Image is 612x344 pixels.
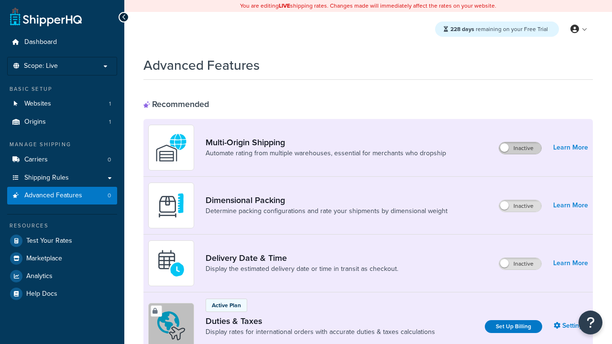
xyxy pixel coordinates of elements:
[24,118,46,126] span: Origins
[143,99,209,109] div: Recommended
[206,327,435,337] a: Display rates for international orders with accurate duties & taxes calculations
[206,206,448,216] a: Determine packing configurations and rate your shipments by dimensional weight
[109,100,111,108] span: 1
[7,151,117,169] li: Carriers
[7,113,117,131] a: Origins1
[24,38,57,46] span: Dashboard
[108,156,111,164] span: 0
[499,200,541,212] label: Inactive
[7,85,117,93] div: Basic Setup
[24,156,48,164] span: Carriers
[206,149,446,158] a: Automate rating from multiple warehouses, essential for merchants who dropship
[143,56,260,75] h1: Advanced Features
[26,237,72,245] span: Test Your Rates
[553,141,588,154] a: Learn More
[7,268,117,285] a: Analytics
[553,199,588,212] a: Learn More
[7,187,117,204] li: Advanced Features
[206,264,398,274] a: Display the estimated delivery date or time in transit as checkout.
[450,25,548,33] span: remaining on your Free Trial
[206,316,435,326] a: Duties & Taxes
[499,258,541,269] label: Inactive
[206,137,446,148] a: Multi-Origin Shipping
[24,192,82,200] span: Advanced Features
[7,250,117,267] a: Marketplace
[7,113,117,131] li: Origins
[7,95,117,113] li: Websites
[7,140,117,149] div: Manage Shipping
[279,1,290,10] b: LIVE
[206,253,398,263] a: Delivery Date & Time
[154,189,188,222] img: DTVBYsAAAAAASUVORK5CYII=
[485,320,542,333] a: Set Up Billing
[26,290,57,298] span: Help Docs
[26,272,53,280] span: Analytics
[26,255,62,263] span: Marketplace
[7,151,117,169] a: Carriers0
[450,25,474,33] strong: 228 days
[499,142,541,154] label: Inactive
[154,131,188,164] img: WatD5o0RtDAAAAAElFTkSuQmCC
[579,311,602,334] button: Open Resource Center
[7,169,117,187] a: Shipping Rules
[109,118,111,126] span: 1
[212,301,241,310] p: Active Plan
[24,62,58,70] span: Scope: Live
[7,33,117,51] a: Dashboard
[7,232,117,249] a: Test Your Rates
[554,319,588,333] a: Settings
[553,257,588,270] a: Learn More
[108,192,111,200] span: 0
[154,247,188,280] img: gfkeb5ejjkALwAAAABJRU5ErkJggg==
[24,100,51,108] span: Websites
[206,195,448,205] a: Dimensional Packing
[7,187,117,204] a: Advanced Features0
[24,174,69,182] span: Shipping Rules
[7,285,117,302] a: Help Docs
[7,222,117,230] div: Resources
[7,95,117,113] a: Websites1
